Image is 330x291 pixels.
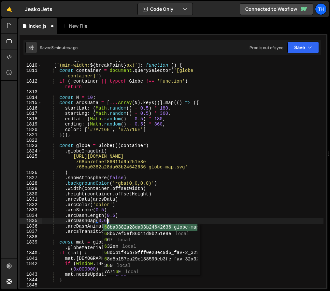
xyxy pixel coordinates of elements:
[20,79,42,89] div: 1812
[20,149,42,154] div: 1824
[40,45,78,50] div: Saved
[20,127,42,133] div: 1820
[240,3,313,15] a: Connected to Webflow
[1,1,17,17] a: 🤙
[20,234,42,240] div: 1838
[20,175,42,181] div: 1827
[20,283,42,288] div: 1845
[29,23,47,29] div: index.js
[20,218,42,224] div: 1835
[20,224,42,229] div: 1836
[20,89,42,95] div: 1813
[20,240,42,250] div: 1839
[20,197,42,202] div: 1831
[20,277,42,283] div: 1844
[20,207,42,213] div: 1833
[20,95,42,100] div: 1814
[20,272,42,277] div: 1843
[20,132,42,138] div: 1821
[20,250,42,256] div: 1840
[51,45,78,50] div: 3 minutes ago
[20,181,42,186] div: 1828
[250,45,283,50] div: Prod is out of sync
[20,213,42,218] div: 1834
[20,192,42,197] div: 1830
[20,170,42,176] div: 1826
[20,186,42,192] div: 1829
[20,261,42,272] div: 1842
[20,68,42,79] div: 1811
[20,229,42,234] div: 1837
[20,138,42,143] div: 1822
[20,256,42,261] div: 1841
[20,63,42,68] div: 1810
[63,23,90,29] div: New File
[20,100,42,106] div: 1815
[20,143,42,149] div: 1823
[138,3,193,15] button: Code Only
[287,42,319,53] button: Save
[315,3,327,15] a: Th
[20,122,42,127] div: 1819
[20,106,42,111] div: 1816
[20,116,42,122] div: 1818
[20,154,42,170] div: 1825
[20,202,42,208] div: 1832
[20,111,42,116] div: 1817
[25,5,53,13] div: Jesko Jets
